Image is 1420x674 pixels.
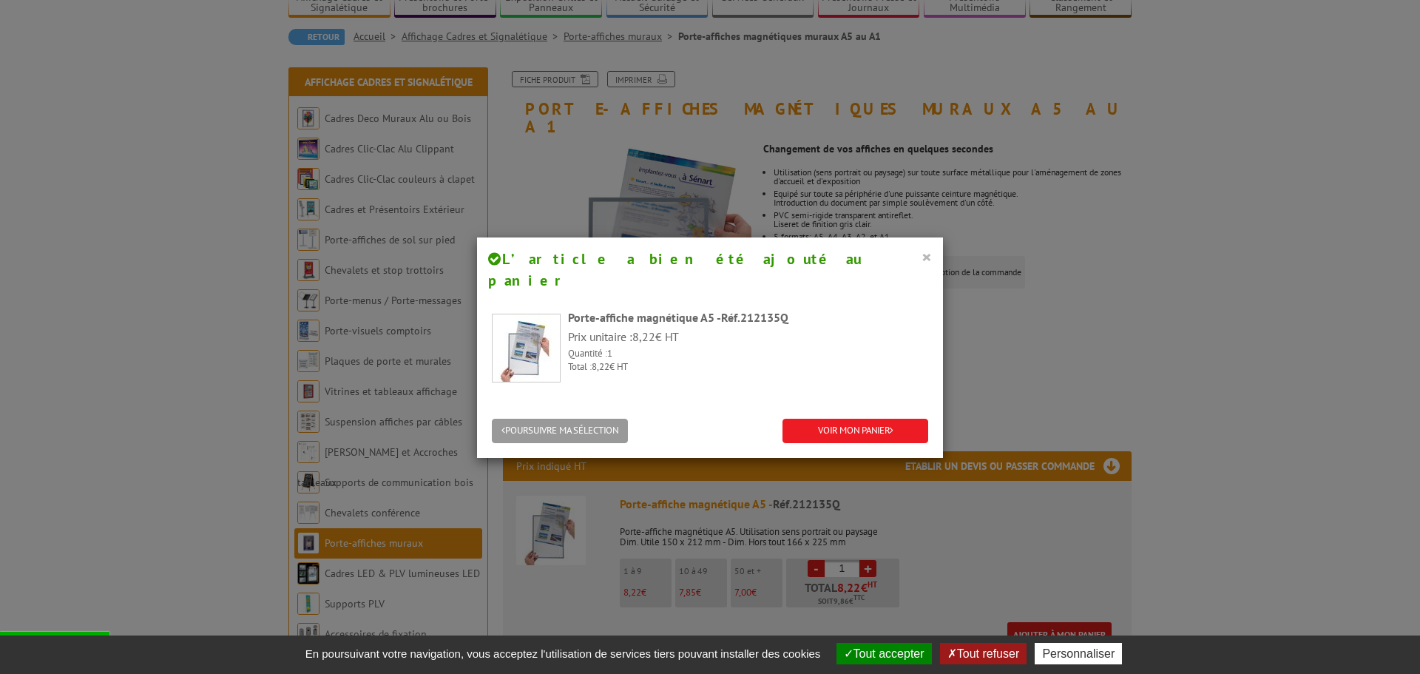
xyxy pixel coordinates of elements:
span: Réf.212135Q [721,310,788,325]
button: × [922,247,932,266]
h4: L’article a bien été ajouté au panier [488,249,932,291]
a: VOIR MON PANIER [782,419,928,443]
button: POURSUIVRE MA SÉLECTION [492,419,628,443]
p: Prix unitaire : € HT [568,328,928,346]
button: Tout accepter [836,643,932,664]
div: Porte-affiche magnétique A5 - [568,309,928,326]
span: 8,22 [632,329,655,344]
span: 1 [607,347,612,360]
p: Quantité : [568,347,928,361]
span: En poursuivant votre navigation, vous acceptez l'utilisation de services tiers pouvant installer ... [298,647,828,660]
p: Total : € HT [568,360,928,374]
span: 8,22 [592,360,609,373]
button: Personnaliser (fenêtre modale) [1035,643,1122,664]
button: Tout refuser [940,643,1027,664]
